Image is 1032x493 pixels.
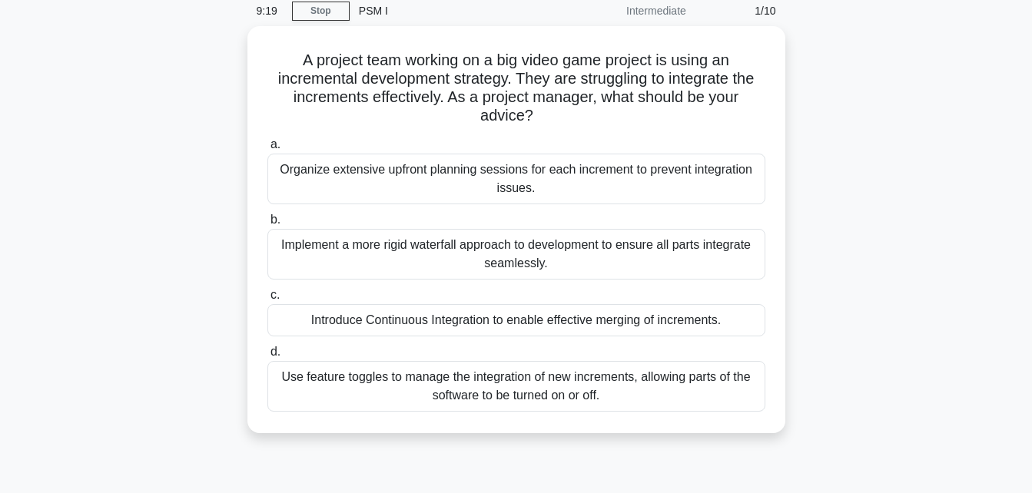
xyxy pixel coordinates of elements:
[270,213,280,226] span: b.
[270,137,280,151] span: a.
[267,304,765,336] div: Introduce Continuous Integration to enable effective merging of increments.
[270,288,280,301] span: c.
[267,361,765,412] div: Use feature toggles to manage the integration of new increments, allowing parts of the software t...
[270,345,280,358] span: d.
[266,51,767,126] h5: A project team working on a big video game project is using an incremental development strategy. ...
[267,229,765,280] div: Implement a more rigid waterfall approach to development to ensure all parts integrate seamlessly.
[267,154,765,204] div: Organize extensive upfront planning sessions for each increment to prevent integration issues.
[292,2,350,21] a: Stop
